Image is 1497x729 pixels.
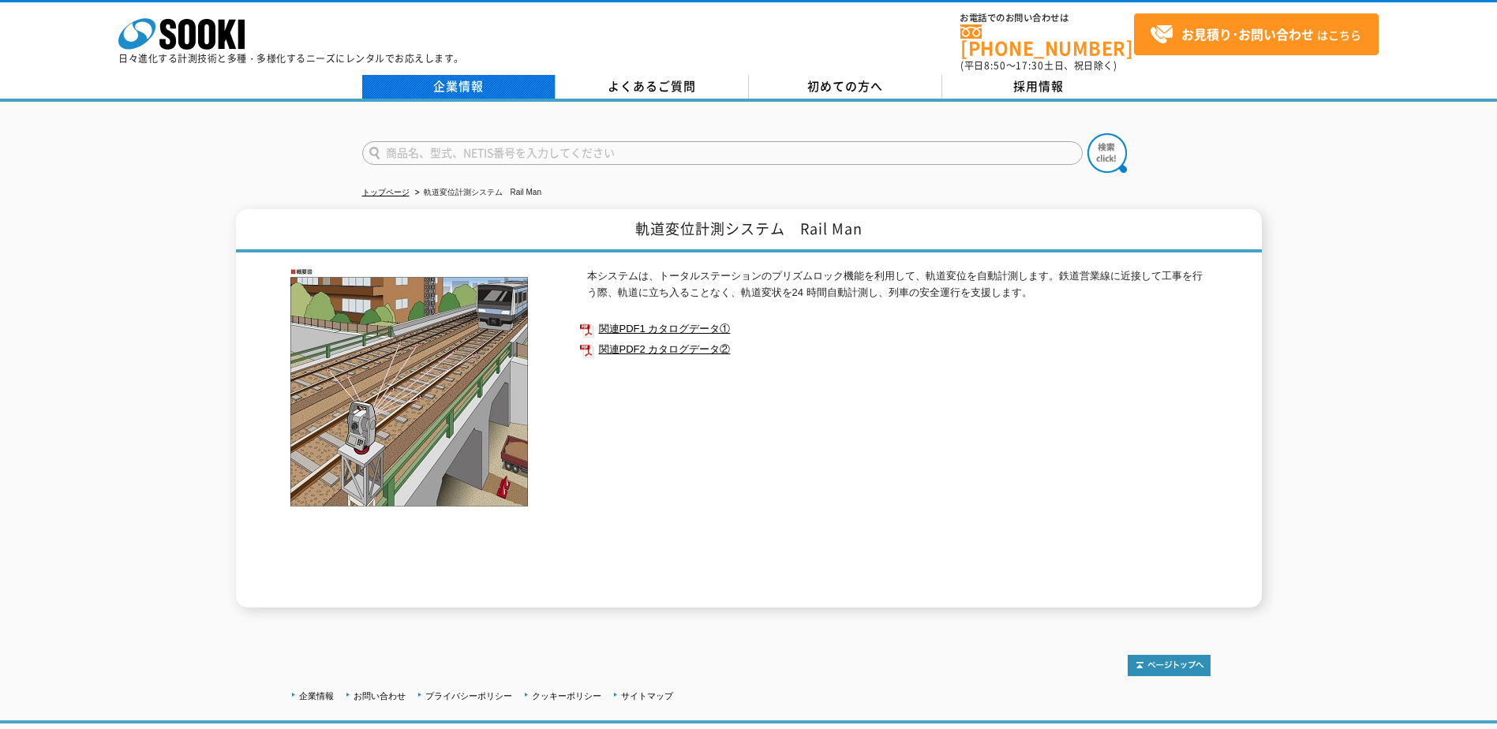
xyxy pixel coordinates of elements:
[960,13,1134,23] span: お電話でのお問い合わせは
[587,268,1211,301] p: 本システムは、トータルステーションのプリズムロック機能を利用して、軌道変位を自動計測します。鉄道営業線に近接して工事を行う際、軌道に立ち入ることなく、軌道変状を24 時間自動計測し、列車の安全運...
[1128,655,1211,676] img: トップページへ
[1087,133,1127,173] img: btn_search.png
[362,75,556,99] a: 企業情報
[960,24,1134,57] a: [PHONE_NUMBER]
[354,691,406,701] a: お問い合わせ
[118,54,464,63] p: 日々進化する計測技術と多種・多様化するニーズにレンタルでお応えします。
[749,75,942,99] a: 初めての方へ
[579,339,1211,360] a: 関連PDF2 カタログデータ②
[1134,13,1379,55] a: お見積り･お問い合わせはこちら
[621,691,673,701] a: サイトマップ
[236,209,1262,252] h1: 軌道変位計測システム Rail Man
[1016,58,1044,73] span: 17:30
[556,75,749,99] a: よくあるご質問
[362,188,410,196] a: トップページ
[1181,24,1314,43] strong: お見積り･お問い合わせ
[1150,23,1361,47] span: はこちら
[412,185,541,201] li: 軌道変位計測システム Rail Man
[299,691,334,701] a: 企業情報
[579,319,1211,339] a: 関連PDF1 カタログデータ①
[532,691,601,701] a: クッキーポリシー
[807,77,883,95] span: 初めての方へ
[287,268,532,508] img: 軌道変位計測システム Rail Man
[960,58,1117,73] span: (平日 ～ 土日、祝日除く)
[362,141,1083,165] input: 商品名、型式、NETIS番号を入力してください
[942,75,1136,99] a: 採用情報
[984,58,1006,73] span: 8:50
[425,691,512,701] a: プライバシーポリシー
